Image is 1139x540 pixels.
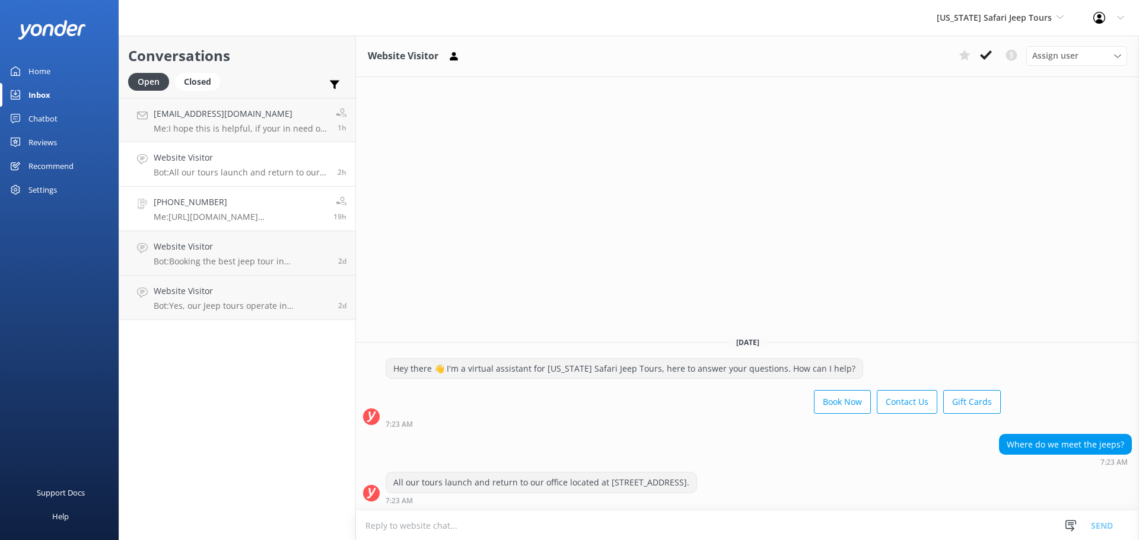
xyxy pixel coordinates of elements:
[1026,46,1127,65] div: Assign User
[154,212,324,222] p: Me: [URL][DOMAIN_NAME][DOMAIN_NAME]
[154,167,329,178] p: Bot: All our tours launch and return to our office located at [STREET_ADDRESS].
[119,142,355,187] a: Website VisitorBot:All our tours launch and return to our office located at [STREET_ADDRESS].2h
[28,59,50,83] div: Home
[28,154,74,178] div: Recommend
[154,151,329,164] h4: Website Visitor
[338,301,346,311] span: Sep 15 2025 08:09pm (UTC -07:00) America/Phoenix
[128,73,169,91] div: Open
[175,73,220,91] div: Closed
[28,83,50,107] div: Inbox
[175,75,226,88] a: Closed
[154,123,327,134] p: Me: I hope this is helpful, if your in need of any further assistance or have any additional ques...
[814,390,871,414] button: Book Now
[1032,49,1078,62] span: Assign user
[128,44,346,67] h2: Conversations
[154,256,329,267] p: Bot: Booking the best jeep tour in [GEOGRAPHIC_DATA] with Safari Jeep Tours is quick and easy. Se...
[937,12,1052,23] span: [US_STATE] Safari Jeep Tours
[154,285,329,298] h4: Website Visitor
[28,178,57,202] div: Settings
[28,107,58,130] div: Chatbot
[386,497,413,504] strong: 7:23 AM
[386,421,413,428] strong: 7:23 AM
[368,49,438,64] h3: Website Visitor
[338,256,346,266] span: Sep 16 2025 03:36am (UTC -07:00) America/Phoenix
[386,472,696,493] div: All our tours launch and return to our office located at [STREET_ADDRESS].
[386,359,863,379] div: Hey there 👋 I'm a virtual assistant for [US_STATE] Safari Jeep Tours, here to answer your questio...
[1000,434,1131,455] div: Where do we meet the jeeps?
[154,107,327,120] h4: [EMAIL_ADDRESS][DOMAIN_NAME]
[154,196,324,209] h4: [PHONE_NUMBER]
[37,481,85,504] div: Support Docs
[119,276,355,320] a: Website VisitorBot:Yes, our Jeep tours operate in [GEOGRAPHIC_DATA], [US_STATE].2d
[154,301,329,311] p: Bot: Yes, our Jeep tours operate in [GEOGRAPHIC_DATA], [US_STATE].
[1100,459,1128,466] strong: 7:23 AM
[338,167,346,177] span: Sep 18 2025 07:23am (UTC -07:00) America/Phoenix
[943,390,1001,414] button: Gift Cards
[877,390,937,414] button: Contact Us
[386,496,697,504] div: Sep 18 2025 07:23am (UTC -07:00) America/Phoenix
[729,337,766,347] span: [DATE]
[999,458,1132,466] div: Sep 18 2025 07:23am (UTC -07:00) America/Phoenix
[119,187,355,231] a: [PHONE_NUMBER]Me:[URL][DOMAIN_NAME][DOMAIN_NAME]19h
[333,212,346,222] span: Sep 17 2025 01:47pm (UTC -07:00) America/Phoenix
[154,240,329,253] h4: Website Visitor
[128,75,175,88] a: Open
[18,20,86,40] img: yonder-white-logo.png
[386,420,1001,428] div: Sep 18 2025 07:23am (UTC -07:00) America/Phoenix
[52,504,69,528] div: Help
[338,123,346,133] span: Sep 18 2025 08:12am (UTC -07:00) America/Phoenix
[28,130,57,154] div: Reviews
[119,98,355,142] a: [EMAIL_ADDRESS][DOMAIN_NAME]Me:I hope this is helpful, if your in need of any further assistance ...
[119,231,355,276] a: Website VisitorBot:Booking the best jeep tour in [GEOGRAPHIC_DATA] with Safari Jeep Tours is quic...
